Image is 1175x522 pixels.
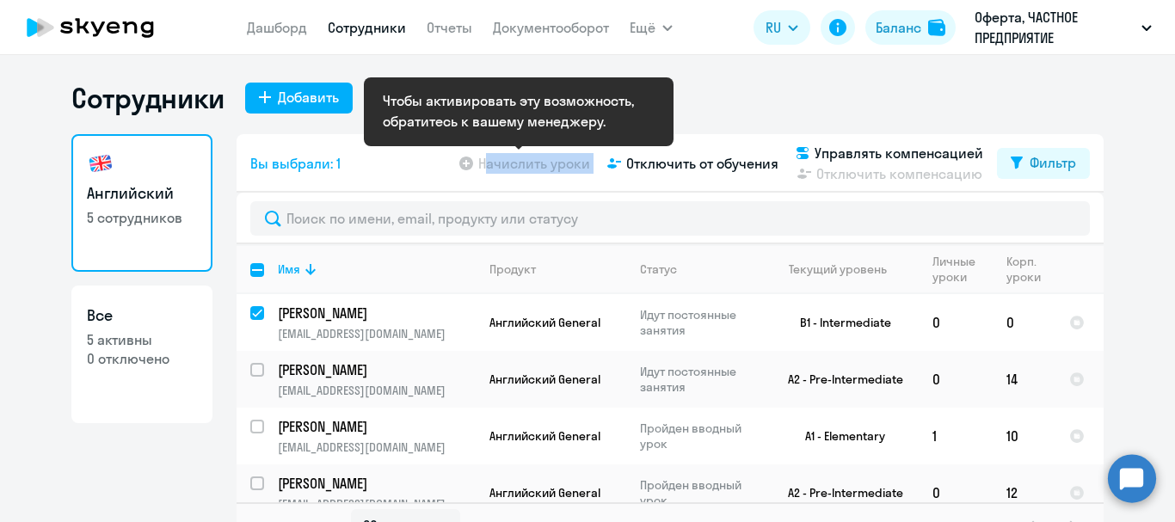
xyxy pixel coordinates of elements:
[640,477,758,508] p: Пройден вводный урок
[630,10,673,45] button: Ещё
[278,496,475,512] p: [EMAIL_ADDRESS][DOMAIN_NAME]
[630,17,655,38] span: Ещё
[789,261,887,277] div: Текущий уровень
[278,474,475,493] a: [PERSON_NAME]
[71,286,212,423] a: Все5 активны0 отключено
[759,294,919,351] td: B1 - Intermediate
[278,304,472,322] p: [PERSON_NAME]
[489,428,600,444] span: Английский General
[766,17,781,38] span: RU
[87,304,197,327] h3: Все
[932,254,981,285] div: Личные уроки
[278,417,475,436] a: [PERSON_NAME]
[278,261,300,277] div: Имя
[1006,254,1055,285] div: Корп. уроки
[278,360,472,379] p: [PERSON_NAME]
[640,364,758,395] p: Идут постоянные занятия
[489,372,600,387] span: Английский General
[489,261,536,277] div: Продукт
[815,143,983,163] span: Управлять компенсацией
[278,417,472,436] p: [PERSON_NAME]
[640,261,677,277] div: Статус
[278,439,475,455] p: [EMAIL_ADDRESS][DOMAIN_NAME]
[993,464,1055,521] td: 12
[919,408,993,464] td: 1
[87,182,197,205] h3: Английский
[966,7,1160,48] button: Оферта, ЧАСТНОЕ ПРЕДПРИЯТИЕ АГРОВИТАСЕРВИС
[932,254,992,285] div: Личные уроки
[772,261,918,277] div: Текущий уровень
[278,87,339,107] div: Добавить
[250,153,341,174] span: Вы выбрали: 1
[975,7,1135,48] p: Оферта, ЧАСТНОЕ ПРЕДПРИЯТИЕ АГРОВИТАСЕРВИС
[997,148,1090,179] button: Фильтр
[493,19,609,36] a: Документооборот
[754,10,810,45] button: RU
[919,464,993,521] td: 0
[278,326,475,341] p: [EMAIL_ADDRESS][DOMAIN_NAME]
[1030,152,1076,173] div: Фильтр
[328,19,406,36] a: Сотрудники
[928,19,945,36] img: balance
[626,153,778,174] span: Отключить от обучения
[876,17,921,38] div: Баланс
[247,19,307,36] a: Дашборд
[1006,254,1043,285] div: Корп. уроки
[87,150,114,177] img: english
[489,315,600,330] span: Английский General
[278,474,472,493] p: [PERSON_NAME]
[759,464,919,521] td: A2 - Pre-Intermediate
[865,10,956,45] button: Балансbalance
[245,83,353,114] button: Добавить
[250,201,1090,236] input: Поиск по имени, email, продукту или статусу
[278,360,475,379] a: [PERSON_NAME]
[640,421,758,451] p: Пройден вводный урок
[919,294,993,351] td: 0
[71,134,212,272] a: Английский5 сотрудников
[87,330,197,349] p: 5 активны
[427,19,472,36] a: Отчеты
[87,208,197,227] p: 5 сотрудников
[993,351,1055,408] td: 14
[993,294,1055,351] td: 0
[759,351,919,408] td: A2 - Pre-Intermediate
[919,351,993,408] td: 0
[278,304,475,322] a: [PERSON_NAME]
[640,261,758,277] div: Статус
[87,349,197,368] p: 0 отключено
[640,307,758,338] p: Идут постоянные занятия
[759,408,919,464] td: A1 - Elementary
[489,485,600,501] span: Английский General
[278,261,475,277] div: Имя
[383,90,655,132] div: Чтобы активировать эту возможность, обратитесь к вашему менеджеру.
[71,81,225,115] h1: Сотрудники
[993,408,1055,464] td: 10
[278,383,475,398] p: [EMAIL_ADDRESS][DOMAIN_NAME]
[489,261,625,277] div: Продукт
